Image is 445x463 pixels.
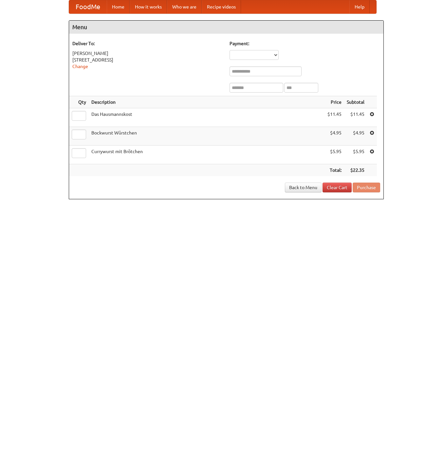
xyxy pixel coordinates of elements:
[344,146,367,164] td: $5.95
[89,146,325,164] td: Currywurst mit Brötchen
[89,96,325,108] th: Description
[323,183,352,192] a: Clear Cart
[349,0,370,13] a: Help
[69,21,383,34] h4: Menu
[89,127,325,146] td: Bockwurst Würstchen
[325,164,344,176] th: Total:
[202,0,241,13] a: Recipe videos
[230,40,380,47] h5: Payment:
[69,96,89,108] th: Qty
[325,96,344,108] th: Price
[167,0,202,13] a: Who we are
[344,164,367,176] th: $22.35
[72,64,88,69] a: Change
[325,108,344,127] td: $11.45
[285,183,322,192] a: Back to Menu
[325,127,344,146] td: $4.95
[72,50,223,57] div: [PERSON_NAME]
[344,108,367,127] td: $11.45
[353,183,380,192] button: Purchase
[89,108,325,127] td: Das Hausmannskost
[344,96,367,108] th: Subtotal
[69,0,107,13] a: FoodMe
[72,57,223,63] div: [STREET_ADDRESS]
[130,0,167,13] a: How it works
[72,40,223,47] h5: Deliver To:
[325,146,344,164] td: $5.95
[107,0,130,13] a: Home
[344,127,367,146] td: $4.95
